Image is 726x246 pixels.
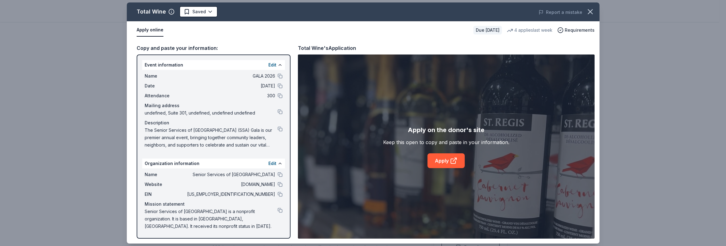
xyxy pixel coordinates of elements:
[408,125,484,135] div: Apply on the donor's site
[383,139,509,146] div: Keep this open to copy and paste in your information.
[145,119,283,127] div: Description
[145,208,278,230] span: Senior Services of [GEOGRAPHIC_DATA] is a nonprofit organization. It is based in [GEOGRAPHIC_DATA...
[179,6,218,17] button: Saved
[145,92,186,99] span: Attendance
[427,153,465,168] a: Apply
[145,200,283,208] div: Mission statement
[142,60,285,70] div: Event information
[145,109,278,117] span: undefined, Suite 301, undefined, undefined undefined
[145,82,186,90] span: Date
[186,72,275,80] span: GALA 2026
[186,82,275,90] span: [DATE]
[192,8,206,15] span: Saved
[298,44,356,52] div: Total Wine's Application
[268,160,276,167] button: Edit
[473,26,502,34] div: Due [DATE]
[186,92,275,99] span: 300
[145,191,186,198] span: EIN
[142,159,285,168] div: Organization information
[137,24,163,37] button: Apply online
[507,26,552,34] div: 4 applies last week
[145,102,283,109] div: Mailing address
[186,181,275,188] span: [DOMAIN_NAME]
[145,127,278,149] span: The Senior Services of [GEOGRAPHIC_DATA] (SSA) Gala is our premier annual event, bringing togethe...
[145,181,186,188] span: Website
[145,171,186,178] span: Name
[186,191,275,198] span: [US_EMPLOYER_IDENTIFICATION_NUMBER]
[539,9,582,16] button: Report a mistake
[137,7,166,17] div: Total Wine
[565,26,595,34] span: Requirements
[137,44,291,52] div: Copy and paste your information:
[145,72,186,80] span: Name
[268,61,276,69] button: Edit
[557,26,595,34] button: Requirements
[186,171,275,178] span: Senior Services of [GEOGRAPHIC_DATA]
